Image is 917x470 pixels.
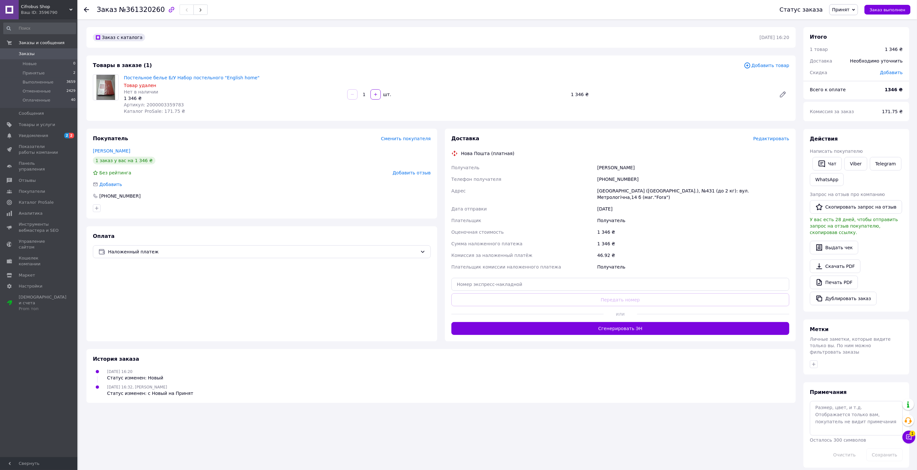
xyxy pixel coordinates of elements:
span: 0 [73,61,75,67]
span: Итого [810,34,827,40]
span: Плательщик комиссии наложенного платежа [451,264,561,269]
span: Панель управления [19,161,60,172]
span: Действия [810,136,838,142]
span: 2 [64,133,69,138]
div: Ваш ID: 3596790 [21,10,77,15]
span: Комиссия за наложенный платёж [451,253,532,258]
span: Покупатели [19,189,45,194]
span: Личные заметки, которые видите только вы. По ним можно фильтровать заказы [810,337,891,355]
span: Нет в наличии [124,89,158,94]
button: Скопировать запрос на отзыв [810,200,902,214]
span: Отмененные [23,88,51,94]
span: Настройки [19,283,42,289]
a: Viber [844,157,867,171]
img: Постельное белье Б/У Набор постельного "English home" [96,75,115,100]
span: Каталог ProSale: 171.75 ₴ [124,109,185,114]
div: [PHONE_NUMBER] [596,173,791,185]
div: [PHONE_NUMBER] [99,193,141,199]
span: 171.75 ₴ [882,109,903,114]
span: Заказы [19,51,35,57]
span: 2 [69,133,74,138]
span: Запрос на отзыв про компанию [810,192,885,197]
span: Сообщения [19,111,44,116]
span: Покупатель [93,135,128,142]
span: 1 [910,431,915,436]
span: Дата отправки [451,206,487,211]
span: Всего к оплате [810,87,846,92]
div: Необходимо уточнить [846,54,907,68]
a: [PERSON_NAME] [93,148,130,153]
span: Наложенный платеж [108,248,418,255]
span: Каталог ProSale [19,200,54,205]
span: Маркет [19,272,35,278]
span: или [604,311,637,317]
div: Статус изменен: с Новый на Принят [107,390,193,397]
span: №361320260 [119,6,165,14]
span: История заказа [93,356,139,362]
span: Доставка [810,58,832,64]
span: Уведомления [19,133,48,139]
div: Нова Пошта (платная) [459,150,516,157]
span: Без рейтинга [99,170,131,175]
div: Вернуться назад [84,6,89,13]
span: 2 [73,70,75,76]
div: [DATE] [596,203,791,215]
span: Телефон получателя [451,177,501,182]
span: Cifrobus Shop [21,4,69,10]
span: Добавить товар [744,62,789,69]
div: Получатель [596,215,791,226]
span: Товары в заказе (1) [93,62,152,68]
span: Кошелек компании [19,255,60,267]
div: Заказ с каталога [93,34,145,41]
span: Товар удален [124,83,156,88]
span: Заказы и сообщения [19,40,64,46]
a: Скачать PDF [810,259,861,273]
span: Редактировать [753,136,789,141]
button: Чат [813,157,842,171]
span: [DATE] 16:32, [PERSON_NAME] [107,385,167,389]
span: 1 товар [810,47,828,52]
span: 3659 [66,79,75,85]
button: Дублировать заказ [810,292,877,305]
span: Заказ [97,6,117,14]
span: Новые [23,61,37,67]
div: 1 346 ₴ [568,90,774,99]
span: Отзывы [19,178,36,183]
div: 1 346 ₴ [885,46,903,53]
span: Управление сайтом [19,239,60,250]
span: Добавить [880,70,903,75]
span: Осталось 300 символов [810,437,866,443]
span: Принят [832,7,850,12]
span: Комиссия за заказ [810,109,854,114]
span: Сменить покупателя [381,136,431,141]
span: Выполненные [23,79,54,85]
span: Принятые [23,70,45,76]
div: 1 346 ₴ [124,95,342,102]
span: Плательщик [451,218,481,223]
div: 1 346 ₴ [596,226,791,238]
span: Показатели работы компании [19,144,60,155]
span: Заказ выполнен [870,7,905,12]
div: 1 заказ у вас на 1 346 ₴ [93,157,155,164]
span: Артикул: 2000003359783 [124,102,184,107]
input: Поиск [3,23,76,34]
span: 2429 [66,88,75,94]
div: 46.92 ₴ [596,250,791,261]
input: Номер экспресс-накладной [451,278,789,291]
span: У вас есть 28 дней, чтобы отправить запрос на отзыв покупателю, скопировав ссылку. [810,217,898,235]
span: [DEMOGRAPHIC_DATA] и счета [19,294,66,312]
span: Адрес [451,188,466,193]
span: Примечания [810,389,847,395]
span: Добавить [99,182,122,187]
span: Получатель [451,165,479,170]
span: Метки [810,326,829,332]
span: Добавить отзыв [393,170,431,175]
div: Статус изменен: Новый [107,375,163,381]
button: Заказ выполнен [864,5,911,15]
a: Печать PDF [810,276,858,289]
div: Статус заказа [780,6,823,13]
span: [DATE] 16:20 [107,369,133,374]
div: Prom топ [19,306,66,312]
span: Оплата [93,233,114,239]
a: Редактировать [776,88,789,101]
